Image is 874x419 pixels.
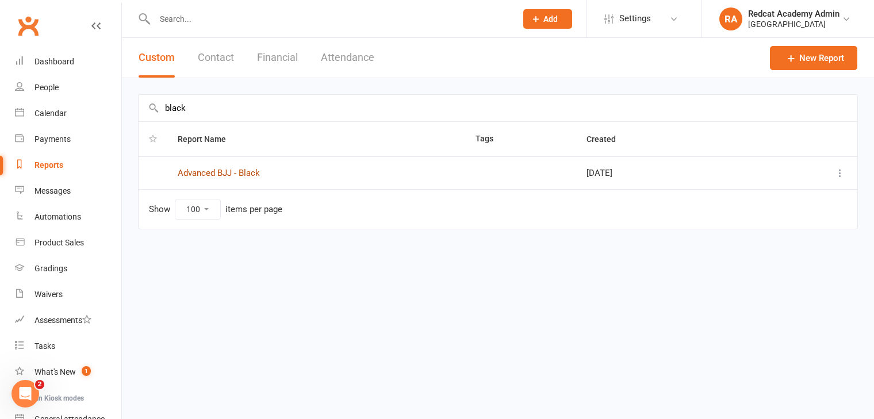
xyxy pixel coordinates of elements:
button: Report Name [178,132,239,146]
a: People [15,75,121,101]
td: [DATE] [576,156,757,189]
div: Calendar [34,109,67,118]
span: Report Name [178,134,239,144]
div: Show [149,199,282,220]
button: Contact [198,38,234,78]
span: Settings [619,6,651,32]
a: Automations [15,204,121,230]
a: Assessments [15,307,121,333]
div: Automations [34,212,81,221]
a: Calendar [15,101,121,126]
th: Tags [465,122,577,156]
div: Reports [34,160,63,170]
span: 2 [35,380,44,389]
div: What's New [34,367,76,376]
iframe: Intercom live chat [11,380,39,408]
div: Payments [34,134,71,144]
div: Redcat Academy Admin [748,9,839,19]
a: Payments [15,126,121,152]
a: Messages [15,178,121,204]
div: People [34,83,59,92]
button: Custom [139,38,175,78]
button: Financial [257,38,298,78]
div: Assessments [34,316,91,325]
a: Waivers [15,282,121,307]
div: Dashboard [34,57,74,66]
span: Created [586,134,628,144]
a: Gradings [15,256,121,282]
div: Waivers [34,290,63,299]
a: Clubworx [14,11,43,40]
a: Tasks [15,333,121,359]
button: Created [586,132,628,146]
div: Tasks [34,341,55,351]
div: [GEOGRAPHIC_DATA] [748,19,839,29]
a: What's New1 [15,359,121,385]
a: New Report [770,46,857,70]
a: Advanced BJJ - Black [178,168,260,178]
button: Attendance [321,38,374,78]
div: items per page [225,205,282,214]
a: Reports [15,152,121,178]
div: Gradings [34,264,67,273]
span: 1 [82,366,91,376]
div: Product Sales [34,238,84,247]
span: Add [543,14,558,24]
div: RA [719,7,742,30]
a: Product Sales [15,230,121,256]
input: Search... [151,11,508,27]
button: Add [523,9,572,29]
input: Search by name [139,95,857,121]
a: Dashboard [15,49,121,75]
div: Messages [34,186,71,195]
